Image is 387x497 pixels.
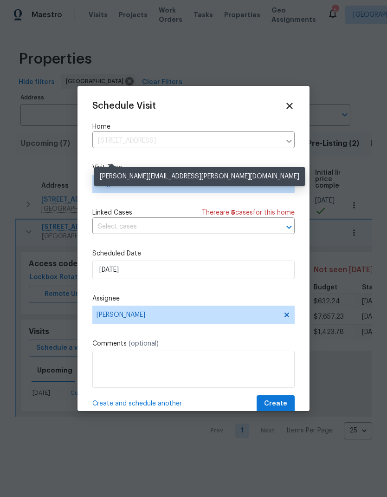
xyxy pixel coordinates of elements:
button: Create [257,395,295,412]
span: Schedule Visit [92,101,156,111]
span: (optional) [129,340,159,347]
button: Open [283,221,296,234]
label: Assignee [92,294,295,303]
span: Linked Cases [92,208,132,217]
span: 5 [231,209,235,216]
label: Home [92,122,295,131]
span: Create and schedule another [92,399,182,408]
div: [PERSON_NAME][EMAIL_ADDRESS][PERSON_NAME][DOMAIN_NAME] [94,167,305,186]
span: Create [264,398,287,410]
span: [PERSON_NAME] [97,311,278,319]
label: Comments [92,339,295,348]
span: Close [284,101,295,111]
input: Select cases [92,220,269,234]
span: There are case s for this home [202,208,295,217]
input: Enter in an address [92,134,281,148]
label: Scheduled Date [92,249,295,258]
label: Visit Type [92,163,295,172]
input: M/D/YYYY [92,261,295,279]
